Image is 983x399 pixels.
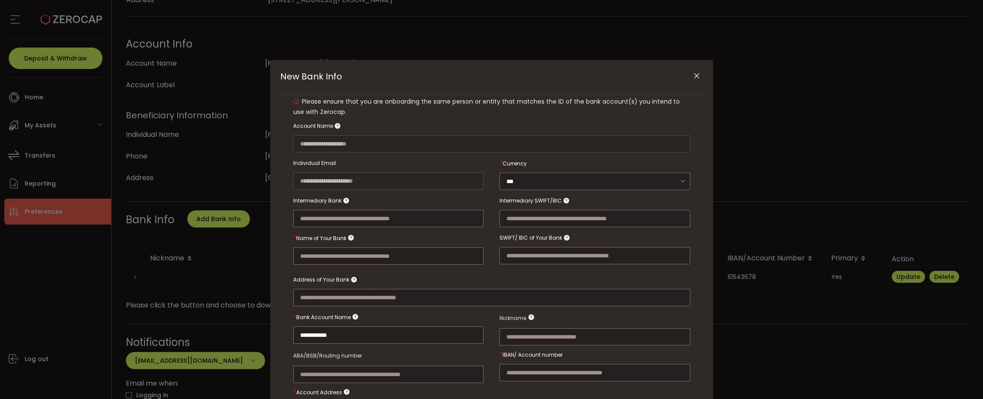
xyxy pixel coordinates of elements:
iframe: Chat Widget [940,358,983,399]
span: ABA/BSB/Routing number [293,352,362,359]
button: Close [689,69,704,84]
span: Nickname [500,313,526,323]
span: Please ensure that you are onboarding the same person or entity that matches the ID of the bank a... [293,97,680,116]
span: New Bank Info [280,70,342,82]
